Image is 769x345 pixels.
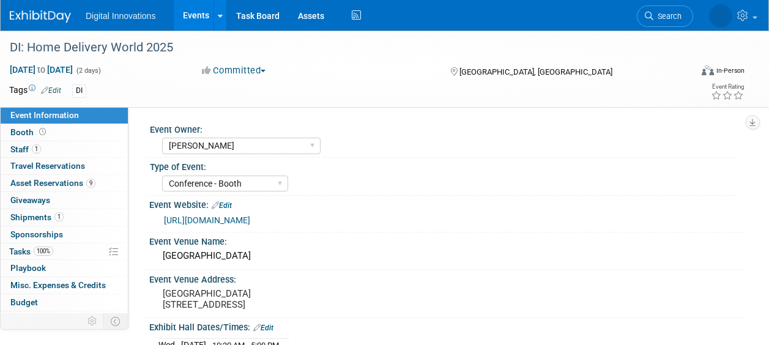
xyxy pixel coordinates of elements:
[6,37,682,59] div: DI: Home Delivery World 2025
[9,64,73,75] span: [DATE] [DATE]
[41,86,61,95] a: Edit
[1,209,128,226] a: Shipments1
[459,67,612,76] span: [GEOGRAPHIC_DATA], [GEOGRAPHIC_DATA]
[1,277,128,294] a: Misc. Expenses & Credits
[1,243,128,260] a: Tasks100%
[158,247,735,265] div: [GEOGRAPHIC_DATA]
[149,318,745,334] div: Exhibit Hall Dates/Times:
[9,84,61,98] td: Tags
[10,110,79,120] span: Event Information
[37,127,48,136] span: Booth not reserved yet
[75,67,101,75] span: (2 days)
[72,84,86,97] div: DI
[1,226,128,243] a: Sponsorships
[637,64,745,82] div: Event Format
[1,107,128,124] a: Event Information
[149,270,745,286] div: Event Venue Address:
[163,288,384,310] pre: [GEOGRAPHIC_DATA] [STREET_ADDRESS]
[212,201,232,210] a: Edit
[709,4,732,28] img: Mollie Armatas
[149,196,745,212] div: Event Website:
[1,192,128,209] a: Giveaways
[198,64,270,77] button: Committed
[10,195,50,205] span: Giveaways
[54,212,64,221] span: 1
[10,297,38,307] span: Budget
[10,161,85,171] span: Travel Reservations
[637,6,693,27] a: Search
[82,313,103,329] td: Personalize Event Tab Strip
[150,121,739,136] div: Event Owner:
[10,127,48,137] span: Booth
[103,313,128,329] td: Toggle Event Tabs
[10,229,63,239] span: Sponsorships
[1,175,128,191] a: Asset Reservations9
[10,10,71,23] img: ExhibitDay
[10,144,41,154] span: Staff
[34,247,53,256] span: 100%
[10,280,106,290] span: Misc. Expenses & Credits
[253,324,273,332] a: Edit
[86,11,155,21] span: Digital Innovations
[164,215,250,225] a: [URL][DOMAIN_NAME]
[149,232,745,248] div: Event Venue Name:
[1,141,128,158] a: Staff1
[653,12,682,21] span: Search
[10,212,64,222] span: Shipments
[711,84,744,90] div: Event Rating
[9,247,53,256] span: Tasks
[1,260,128,276] a: Playbook
[35,65,47,75] span: to
[86,179,95,188] span: 9
[150,158,739,173] div: Type of Event:
[702,65,714,75] img: Format-Inperson.png
[10,263,46,273] span: Playbook
[716,66,745,75] div: In-Person
[1,294,128,311] a: Budget
[1,158,128,174] a: Travel Reservations
[10,178,95,188] span: Asset Reservations
[32,144,41,154] span: 1
[1,124,128,141] a: Booth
